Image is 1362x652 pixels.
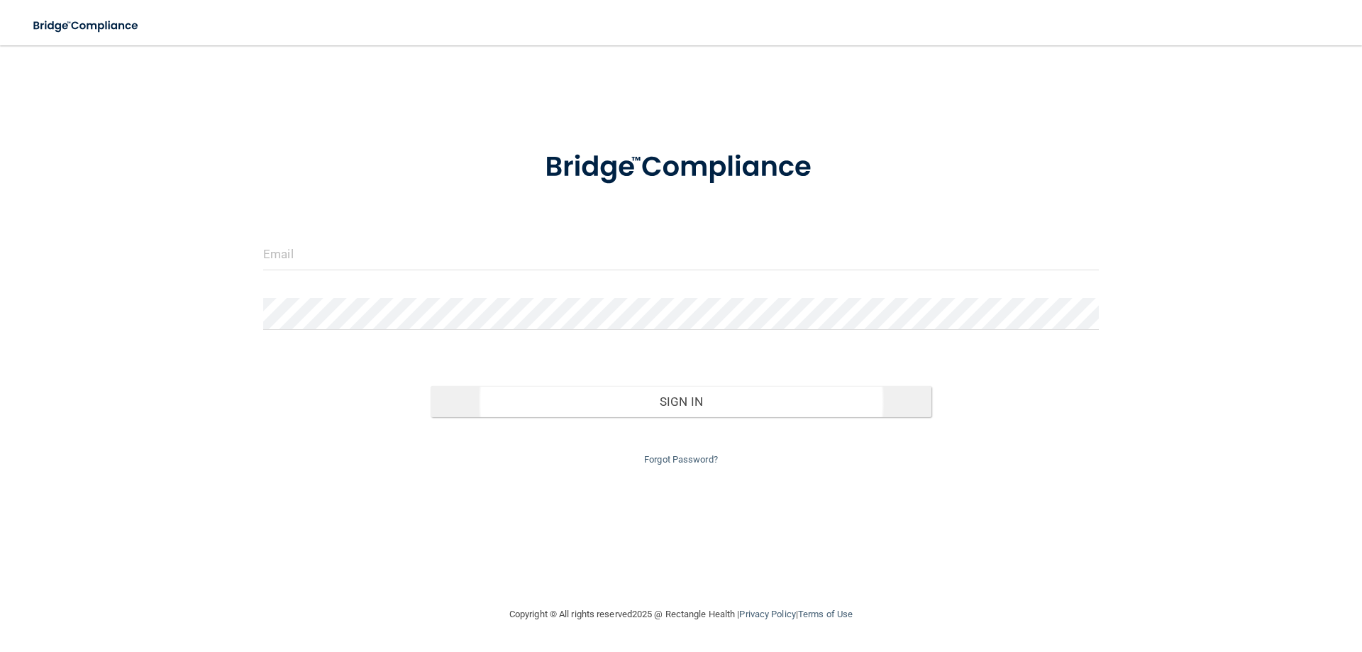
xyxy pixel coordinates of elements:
[739,609,795,619] a: Privacy Policy
[516,131,846,204] img: bridge_compliance_login_screen.278c3ca4.svg
[1117,551,1345,608] iframe: Drift Widget Chat Controller
[21,11,152,40] img: bridge_compliance_login_screen.278c3ca4.svg
[263,238,1099,270] input: Email
[422,592,940,637] div: Copyright © All rights reserved 2025 @ Rectangle Health | |
[798,609,853,619] a: Terms of Use
[431,386,932,417] button: Sign In
[644,454,718,465] a: Forgot Password?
